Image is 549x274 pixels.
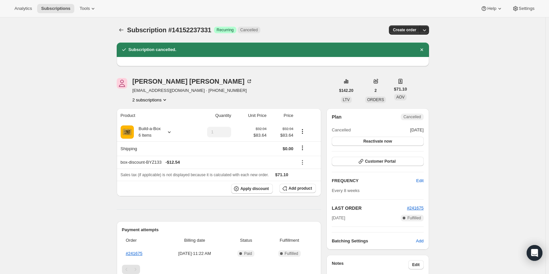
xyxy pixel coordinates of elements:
span: Help [487,6,496,11]
span: Subscription #14152237331 [127,26,211,34]
button: Dismiss notification [417,45,426,54]
h6: Batching Settings [332,238,416,244]
span: Edit [416,178,423,184]
h2: FREQUENCY [332,178,416,184]
h2: Subscription cancelled. [129,46,177,53]
span: AOV [396,95,404,99]
button: Apply discount [231,184,273,194]
button: Shipping actions [297,144,308,151]
h2: Plan [332,114,342,120]
span: Sales tax (if applicable) is not displayed because it is calculated with each new order. [121,173,269,177]
button: Tools [76,4,100,13]
img: product img [121,125,134,139]
button: Customer Portal [332,157,423,166]
button: Product actions [297,128,308,135]
span: Customer Portal [365,159,395,164]
span: Fulfilled [285,251,298,256]
span: Cancelled [332,127,351,133]
span: Apply discount [240,186,269,191]
button: Edit [408,260,424,269]
button: Settings [508,4,538,13]
span: [DATE] · 11:22 AM [164,250,226,257]
span: 2 [374,88,377,93]
span: [DATE] [332,215,345,221]
span: Reactivate now [363,139,392,144]
span: Analytics [14,6,32,11]
span: Joseph Mata Jr. [117,78,127,89]
span: Edit [412,262,420,267]
button: 2 [370,86,381,95]
button: Product actions [132,96,168,103]
span: Paid [244,251,252,256]
button: Add product [279,184,316,193]
span: - $12.54 [165,159,180,166]
span: Cancelled [403,114,421,120]
th: Price [269,108,296,123]
span: $142.20 [339,88,353,93]
th: Shipping [117,141,189,156]
span: Recurring [217,27,234,33]
span: ORDERS [367,97,384,102]
span: Add product [289,186,312,191]
span: $83.64 [253,132,267,139]
span: Every 8 weeks [332,188,360,193]
span: $71.10 [394,86,407,93]
button: Subscriptions [117,25,126,35]
button: Help [477,4,507,13]
th: Unit Price [233,108,269,123]
span: Fulfilled [407,215,421,221]
a: #241675 [407,205,424,210]
small: 6 Items [139,133,152,138]
button: Analytics [11,4,36,13]
span: Create order [393,27,416,33]
span: $0.00 [283,146,294,151]
span: Cancelled [240,27,258,33]
div: box-discount-BYZ133 [121,159,294,166]
div: Open Intercom Messenger [527,245,542,261]
span: Add [416,238,423,244]
button: Add [412,236,427,246]
h2: Payment attempts [122,227,316,233]
h3: Notes [332,260,408,269]
nav: Pagination [122,265,316,274]
button: Subscriptions [37,4,74,13]
th: Product [117,108,189,123]
span: Subscriptions [41,6,70,11]
span: LTV [343,97,350,102]
span: [EMAIL_ADDRESS][DOMAIN_NAME] · [PHONE_NUMBER] [132,87,252,94]
span: $83.64 [271,132,294,139]
span: Settings [519,6,535,11]
div: Build-a-Box [134,125,161,139]
div: [PERSON_NAME] [PERSON_NAME] [132,78,252,85]
button: Edit [412,176,427,186]
button: $142.20 [335,86,357,95]
th: Quantity [189,108,233,123]
small: $92.94 [282,127,293,131]
small: $92.94 [256,127,267,131]
button: Create order [389,25,420,35]
button: #241675 [407,205,424,211]
a: #241675 [126,251,143,256]
span: [DATE] [410,127,424,133]
span: Fulfillment [267,237,312,244]
span: Billing date [164,237,226,244]
span: Status [229,237,263,244]
h2: LAST ORDER [332,205,407,211]
span: $71.10 [275,172,288,177]
th: Order [122,233,162,248]
button: Reactivate now [332,137,423,146]
span: Tools [80,6,90,11]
